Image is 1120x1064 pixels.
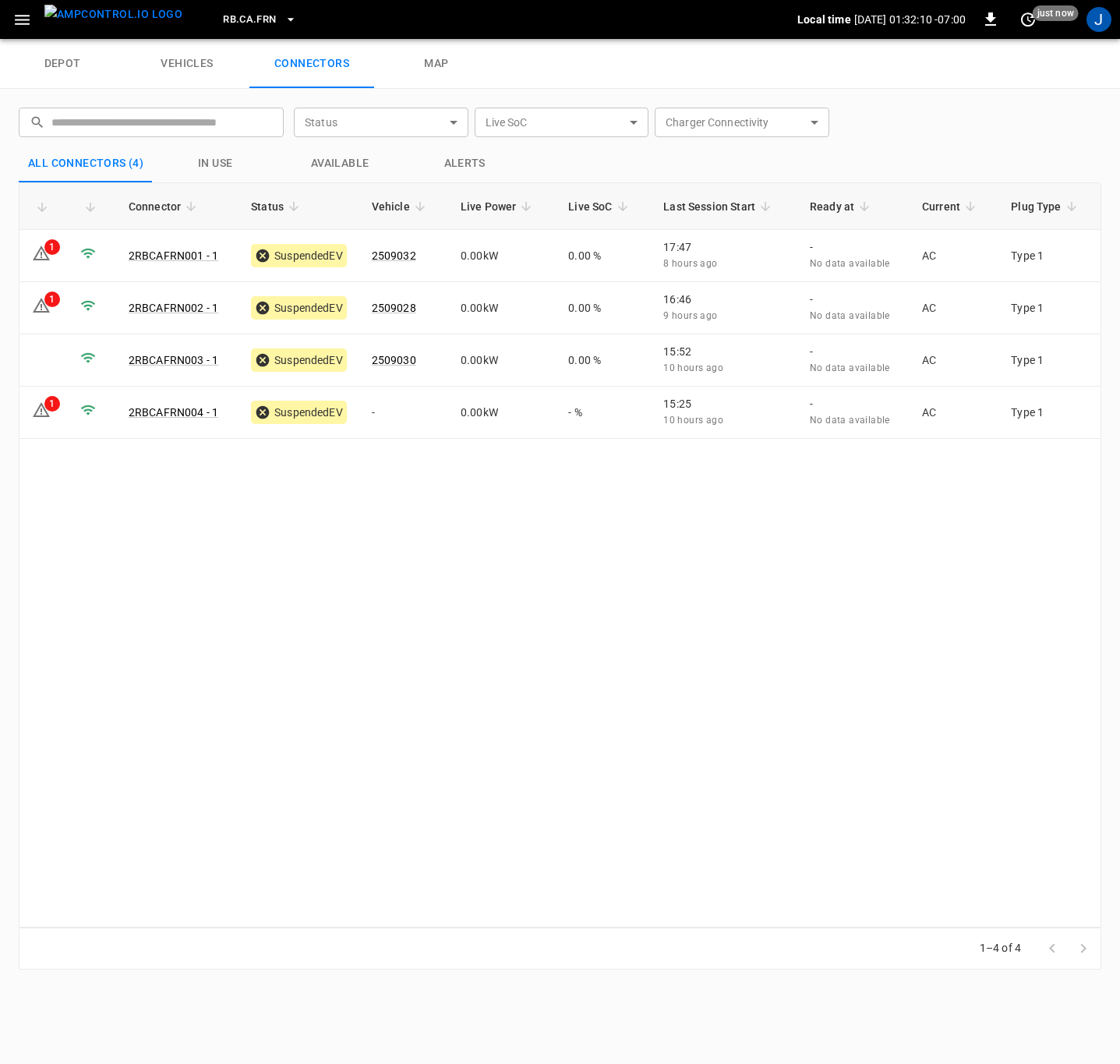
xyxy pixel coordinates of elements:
td: 0.00 kW [448,387,556,439]
span: 9 hours ago [663,310,717,321]
div: SuspendedEV [251,244,347,267]
button: All Connectors (4) [19,145,153,182]
button: RB.CA.FRN [217,5,302,35]
span: Vehicle [372,197,430,216]
a: 2509028 [372,302,416,314]
p: - [810,292,897,307]
a: 2509030 [372,354,416,366]
span: Live Power [461,197,537,216]
button: Available [277,145,402,182]
td: - [359,387,448,439]
p: - [810,239,897,255]
p: 1–4 of 4 [980,940,1021,956]
p: - [810,396,897,412]
span: Current [922,197,980,216]
button: in use [153,145,277,182]
img: ampcontrol.io logo [44,5,182,24]
a: 2509032 [372,249,416,262]
p: [DATE] 01:32:10 -07:00 [854,12,966,27]
td: AC [910,282,998,334]
div: SuspendedEV [251,401,347,424]
span: Connector [129,197,201,216]
td: AC [910,334,998,387]
a: 2RBCAFRN003 - 1 [129,354,218,366]
button: Alerts [402,145,527,182]
a: 2RBCAFRN002 - 1 [129,302,218,314]
span: No data available [810,362,890,373]
div: 1 [44,292,60,307]
span: RB.CA.FRN [223,11,276,29]
p: 15:25 [663,396,785,412]
td: 0.00 kW [448,282,556,334]
td: 0.00 % [556,230,651,282]
td: Type 1 [998,282,1101,334]
td: - % [556,387,651,439]
td: Type 1 [998,387,1101,439]
div: 1 [44,239,60,255]
span: 10 hours ago [663,415,723,426]
span: No data available [810,258,890,269]
div: SuspendedEV [251,296,347,320]
p: 17:47 [663,239,785,255]
td: AC [910,387,998,439]
a: connectors [249,39,374,89]
p: 15:52 [663,344,785,359]
td: 0.00 kW [448,334,556,387]
span: 8 hours ago [663,258,717,269]
a: 2RBCAFRN001 - 1 [129,249,218,262]
span: Ready at [810,197,874,216]
span: No data available [810,310,890,321]
td: 0.00 % [556,282,651,334]
button: set refresh interval [1016,7,1041,32]
span: Plug Type [1011,197,1081,216]
td: Type 1 [998,230,1101,282]
div: SuspendedEV [251,348,347,372]
td: Type 1 [998,334,1101,387]
span: Live SoC [568,197,632,216]
div: profile-icon [1086,7,1111,32]
p: - [810,344,897,359]
div: 1 [44,396,60,412]
a: map [374,39,499,89]
td: 0.00 % [556,334,651,387]
td: 0.00 kW [448,230,556,282]
span: No data available [810,415,890,426]
p: 16:46 [663,292,785,307]
a: 2RBCAFRN004 - 1 [129,406,218,419]
span: 10 hours ago [663,362,723,373]
td: AC [910,230,998,282]
span: Last Session Start [663,197,776,216]
p: Local time [797,12,851,27]
span: just now [1033,5,1079,21]
span: Status [251,197,304,216]
a: vehicles [125,39,249,89]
